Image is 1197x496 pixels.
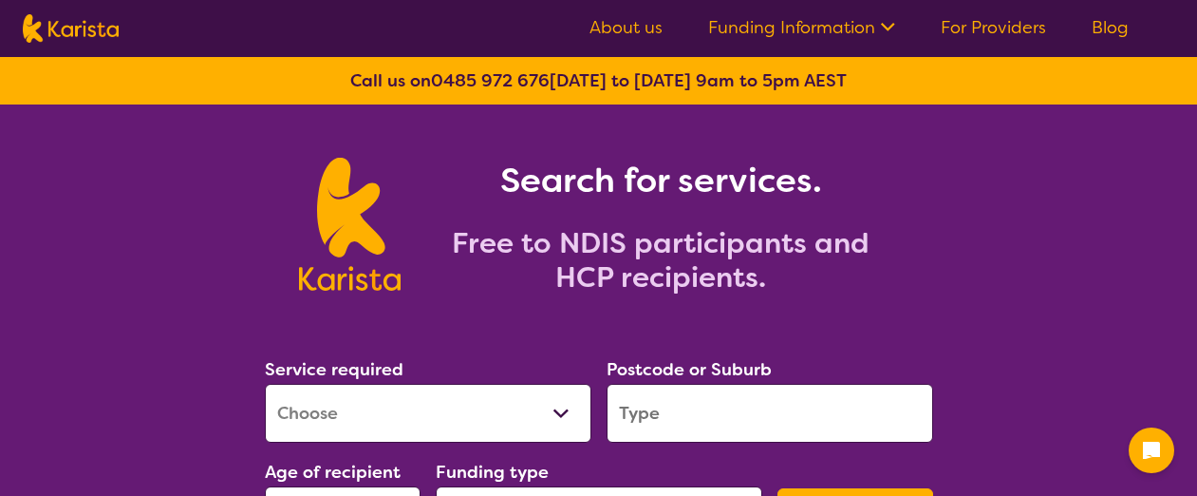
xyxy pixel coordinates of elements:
[423,158,898,203] h1: Search for services.
[436,461,549,484] label: Funding type
[607,384,933,443] input: Type
[265,358,403,381] label: Service required
[589,16,663,39] a: About us
[350,69,847,92] b: Call us on [DATE] to [DATE] 9am to 5pm AEST
[941,16,1046,39] a: For Providers
[708,16,895,39] a: Funding Information
[1092,16,1129,39] a: Blog
[265,461,401,484] label: Age of recipient
[23,14,119,43] img: Karista logo
[423,226,898,295] h2: Free to NDIS participants and HCP recipients.
[431,69,550,92] a: 0485 972 676
[299,158,401,291] img: Karista logo
[607,358,772,381] label: Postcode or Suburb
